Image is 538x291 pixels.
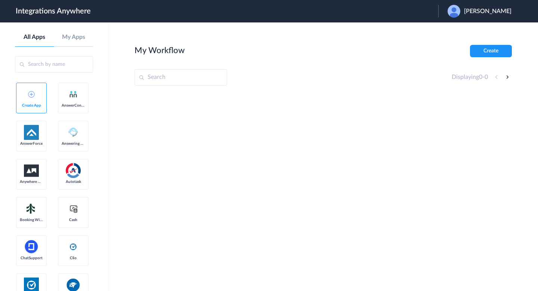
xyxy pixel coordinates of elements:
img: af-app-logo.svg [24,125,39,140]
img: Answering_service.png [66,125,81,140]
span: ChatSupport [20,256,43,260]
span: 0 [479,74,482,80]
h4: Displaying - [452,74,488,81]
h1: Integrations Anywhere [16,7,91,16]
span: 0 [485,74,488,80]
span: Answering Service [62,141,85,146]
img: cash-logo.svg [69,204,78,213]
span: Booking Widget [20,218,43,222]
span: Clio [62,256,85,260]
h2: My Workflow [134,46,185,55]
img: clio-logo.svg [69,242,78,251]
span: Anywhere Works [20,180,43,184]
img: answerconnect-logo.svg [69,90,78,99]
span: AnswerForce [20,141,43,146]
span: [PERSON_NAME] [464,8,511,15]
img: add-icon.svg [28,91,35,98]
span: Autotask [62,180,85,184]
input: Search by name [15,56,93,73]
img: user.png [448,5,460,18]
span: Create App [20,103,43,108]
button: Create [470,45,512,57]
span: AnswerConnect [62,103,85,108]
img: Setmore_Logo.svg [24,202,39,215]
span: Cash [62,218,85,222]
a: All Apps [15,34,54,41]
img: aww.png [24,165,39,177]
a: My Apps [54,34,93,41]
img: chatsupport-icon.svg [24,239,39,254]
img: autotask.png [66,163,81,178]
input: Search [134,69,227,86]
